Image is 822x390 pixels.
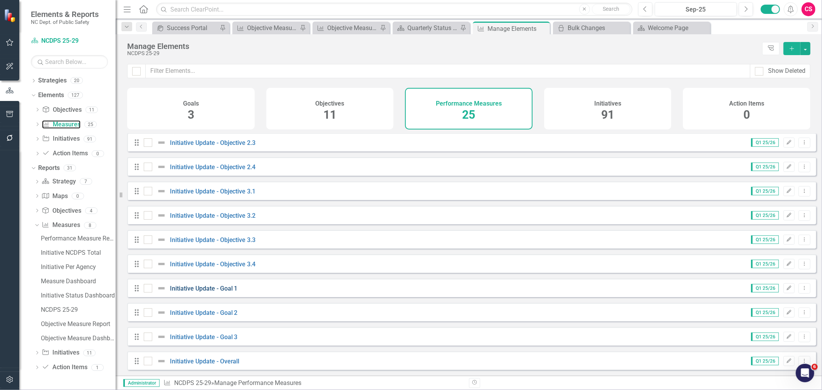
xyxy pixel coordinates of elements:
div: Show Deleted [768,67,805,76]
a: NCDPS 25-29 [31,37,108,45]
img: Not Defined [157,356,166,366]
div: Quarterly Status Report [407,23,458,33]
h4: Goals [183,100,199,107]
h4: Action Items [729,100,764,107]
a: NCDPS 25-29 [39,304,116,316]
span: Q1 25/26 [751,333,779,341]
div: Measure Dashboard [41,278,116,285]
iframe: Intercom live chat [796,364,814,382]
a: Initiative Update - Goal 1 [170,285,238,292]
a: Welcome Page [635,23,708,33]
a: Initiative Update - Objective 3.1 [170,188,256,195]
a: Maps [42,192,67,201]
div: 4 [85,207,97,214]
div: Initiative Per Agency [41,264,116,271]
a: Initiative Update - Goal 2 [170,309,238,316]
div: Initiative Status Dashboard [41,292,116,299]
div: Manage Elements [127,42,758,50]
span: Search [603,6,619,12]
a: Objective Measure Dashboard Report [314,23,378,33]
a: Objective Measure Report [39,318,116,330]
div: Objective Measure Dashboard Report [327,23,378,33]
span: Q1 25/26 [751,235,779,244]
div: 31 [64,165,76,171]
img: ClearPoint Strategy [4,8,17,22]
h4: Objectives [315,100,344,107]
span: 0 [743,108,750,121]
span: Q1 25/26 [751,260,779,268]
div: Objective Measure Report [247,23,298,33]
div: NCDPS 25-29 [41,306,116,313]
img: Not Defined [157,162,166,171]
a: Initiative NCDPS Total [39,247,116,259]
img: Not Defined [157,308,166,317]
a: Strategy [42,177,76,186]
img: Not Defined [157,332,166,341]
div: 20 [71,77,83,84]
div: Objective Measure Dashboard Report [41,335,116,342]
div: Bulk Changes [568,23,628,33]
div: 91 [84,136,96,142]
a: Initiatives [42,134,79,143]
a: Objectives [42,207,81,215]
a: Objective Measure Report [234,23,298,33]
div: 0 [92,150,104,157]
a: Measure Dashboard [39,275,116,287]
a: Initiative Per Agency [39,261,116,273]
div: Objective Measure Report [41,321,116,328]
a: Success Portal [154,23,218,33]
div: Manage Elements [487,24,548,34]
a: Measures [42,221,80,230]
img: Not Defined [157,284,166,293]
img: Not Defined [157,187,166,196]
a: Initiative Update - Goal 3 [170,333,238,341]
div: Performance Measure Report [41,235,116,242]
div: » Manage Performance Measures [163,379,463,388]
a: Performance Measure Report [39,232,116,245]
div: 25 [84,121,97,128]
div: NCDPS 25-29 [127,50,758,56]
a: Objective Measure Dashboard Report [39,332,116,345]
span: 3 [188,108,194,121]
div: 127 [68,92,83,99]
a: Initiative Update - Objective 3.4 [170,261,256,268]
img: Not Defined [157,138,166,147]
img: Not Defined [157,211,166,220]
a: Quarterly Status Report [395,23,458,33]
a: Initiative Update - Objective 3.2 [170,212,256,219]
div: 1 [91,364,104,371]
a: Initiative Update - Objective 2.3 [170,139,256,146]
button: CS [802,2,815,16]
small: NC Dept. of Public Safety [31,19,99,25]
div: 11 [83,350,96,356]
div: Initiative NCDPS Total [41,249,116,256]
div: 7 [80,178,92,185]
span: Q1 25/26 [751,163,779,171]
div: Success Portal [167,23,218,33]
a: Strategies [38,76,67,85]
a: Initiative Update - Objective 2.4 [170,163,256,171]
div: 0 [72,193,84,199]
span: Q1 25/26 [751,284,779,292]
input: Filter Elements... [145,64,750,78]
div: Welcome Page [648,23,708,33]
a: Initiative Update - Overall [170,358,240,365]
img: Not Defined [157,235,166,244]
span: 6 [812,364,818,370]
a: Objectives [42,106,81,114]
span: 91 [601,108,614,121]
span: 11 [323,108,336,121]
a: Action Items [42,149,87,158]
a: Initiatives [42,348,79,357]
span: 25 [462,108,475,121]
input: Search Below... [31,55,108,69]
span: Administrator [123,379,160,387]
a: Initiative Status Dashboard [39,289,116,302]
h4: Performance Measures [436,100,502,107]
button: Search [592,4,630,15]
span: Q1 25/26 [751,138,779,147]
span: Q1 25/26 [751,187,779,195]
div: Sep-25 [657,5,734,14]
a: NCDPS 25-29 [174,379,211,387]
